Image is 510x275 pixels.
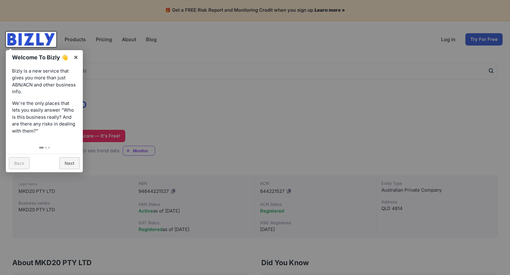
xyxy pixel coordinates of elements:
[69,50,83,64] a: ×
[12,68,77,95] p: Bizly is a new service that gives you more than just ABN/ACN and other business info.
[12,53,70,62] h1: Welcome To Bizly 👋
[12,100,77,135] p: We're the only places that lets you easily answer “Who is this business really? And are there any...
[59,157,80,169] a: Next
[9,157,30,169] a: Back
